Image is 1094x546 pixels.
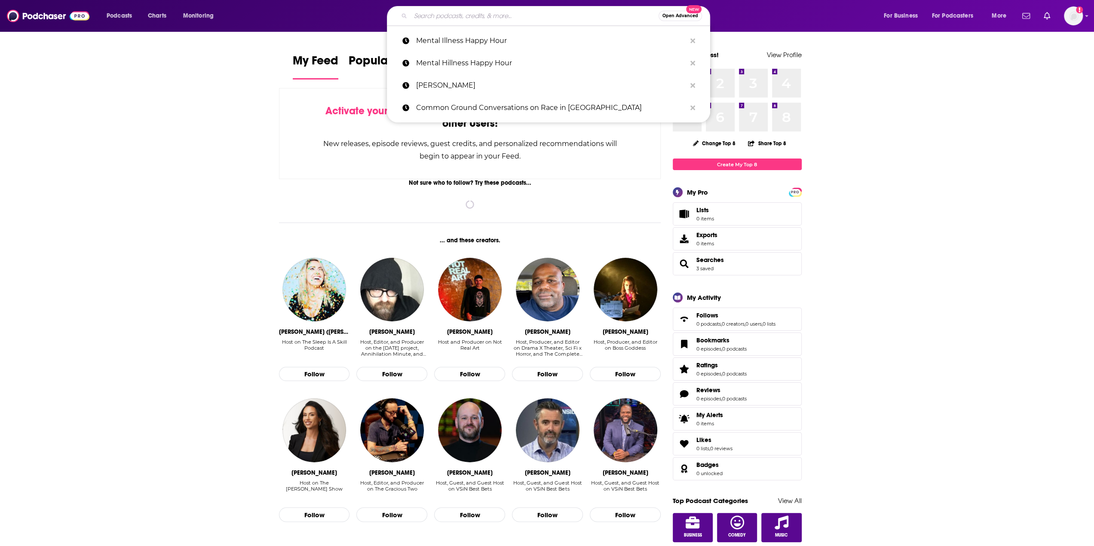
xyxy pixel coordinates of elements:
a: Searches [676,258,693,270]
span: Badges [696,461,719,469]
div: Host, Producer, and Editor on Drama X Theater, Sci Fi x Horror, and The Complete [PERSON_NAME] [512,339,583,357]
div: Christina Barsi [603,328,648,336]
a: Bookmarks [696,336,747,344]
button: open menu [926,9,986,23]
span: Follows [673,308,802,331]
span: Ratings [696,361,718,369]
a: View All [778,497,802,505]
a: My Alerts [673,407,802,430]
div: My Pro [687,188,708,196]
div: Wes Reynolds [447,469,493,476]
button: Follow [434,367,505,381]
a: Top Podcast Categories [673,497,748,505]
span: , [762,321,763,327]
span: Charts [148,10,166,22]
a: Podchaser - Follow, Share and Rate Podcasts [7,8,89,24]
div: Host, Guest, and Guest Host on VSiN Best Bets [590,480,661,498]
button: Follow [356,367,427,381]
button: open menu [101,9,143,23]
span: Badges [673,457,802,480]
img: Duane Richardson [516,258,579,321]
div: Host, Editor, and Producer on The Gracious Two [356,480,427,498]
span: , [721,321,722,327]
span: 0 items [696,421,723,427]
p: Common Ground Conversations on Race in America [416,97,686,119]
span: , [721,396,722,402]
a: 0 reviews [710,445,732,451]
img: Femi Abebefe [594,398,657,462]
div: Host, Guest, and Guest Host on VSiN Best Bets [590,480,661,492]
span: For Podcasters [932,10,973,22]
img: Dave Ross [516,398,579,462]
span: Monitoring [183,10,214,22]
img: Christina Barsi [594,258,657,321]
a: Show notifications dropdown [1040,9,1054,23]
a: 0 unlocked [696,470,723,476]
a: Badges [696,461,723,469]
span: Podcasts [107,10,132,22]
button: Follow [279,507,350,522]
span: Lists [676,208,693,220]
span: Popular Feed [349,53,422,73]
p: Mental Illness Happy Hour [416,30,686,52]
img: Scott Power [438,258,502,321]
a: Mental Illness Happy Hour [387,30,710,52]
div: Search podcasts, credits, & more... [395,6,718,26]
a: Comedy [717,513,757,542]
a: 0 episodes [696,396,721,402]
button: Follow [512,367,583,381]
a: Follows [696,311,775,319]
span: Lists [696,206,714,214]
span: PRO [790,189,800,195]
button: Change Top 8 [688,138,741,149]
a: Lists [673,202,802,226]
button: Follow [434,507,505,522]
span: Likes [696,436,711,444]
span: For Business [884,10,918,22]
div: John Rotolo [369,469,415,476]
span: Logged in as tessvanden [1064,6,1083,25]
span: My Alerts [676,413,693,425]
div: Not sure who to follow? Try these podcasts... [279,179,661,186]
a: Mental Hillness Happy Hour [387,52,710,74]
div: Host, Producer, and Editor on Boss Goddess [590,339,661,351]
div: Host and Producer on Not Real Art [434,339,505,357]
p: Mental Hillness Happy Hour [416,52,686,74]
a: Ratings [696,361,747,369]
a: Reviews [696,386,747,394]
a: 0 episodes [696,371,721,377]
span: Searches [696,256,724,264]
img: User Profile [1064,6,1083,25]
a: Business [673,513,713,542]
div: Robert E. G. Black [369,328,415,336]
span: My Alerts [696,411,723,419]
span: Music [775,533,788,538]
a: Follows [676,313,693,325]
div: Host on The [PERSON_NAME] Show [279,480,350,492]
a: Mollie Eastman (McGlocklin) [282,258,346,321]
a: Likes [676,438,693,450]
button: open menu [986,9,1017,23]
span: , [721,371,722,377]
a: 0 creators [722,321,745,327]
svg: Add a profile image [1076,6,1083,13]
a: My Feed [293,53,338,79]
span: Comedy [728,533,746,538]
button: Follow [590,367,661,381]
button: Share Top 8 [748,135,786,152]
button: Follow [590,507,661,522]
a: Wes Reynolds [438,398,502,462]
span: Reviews [696,386,720,394]
span: Reviews [673,382,802,406]
div: Host on The Sleep Is A Skill Podcast [279,339,350,357]
a: Create My Top 8 [673,159,802,170]
a: 0 lists [763,321,775,327]
a: 0 podcasts [696,321,721,327]
a: 0 episodes [696,346,721,352]
div: Host, Guest, and Guest Host on VSiN Best Bets [434,480,505,498]
span: New [686,5,702,13]
a: Badges [676,463,693,475]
